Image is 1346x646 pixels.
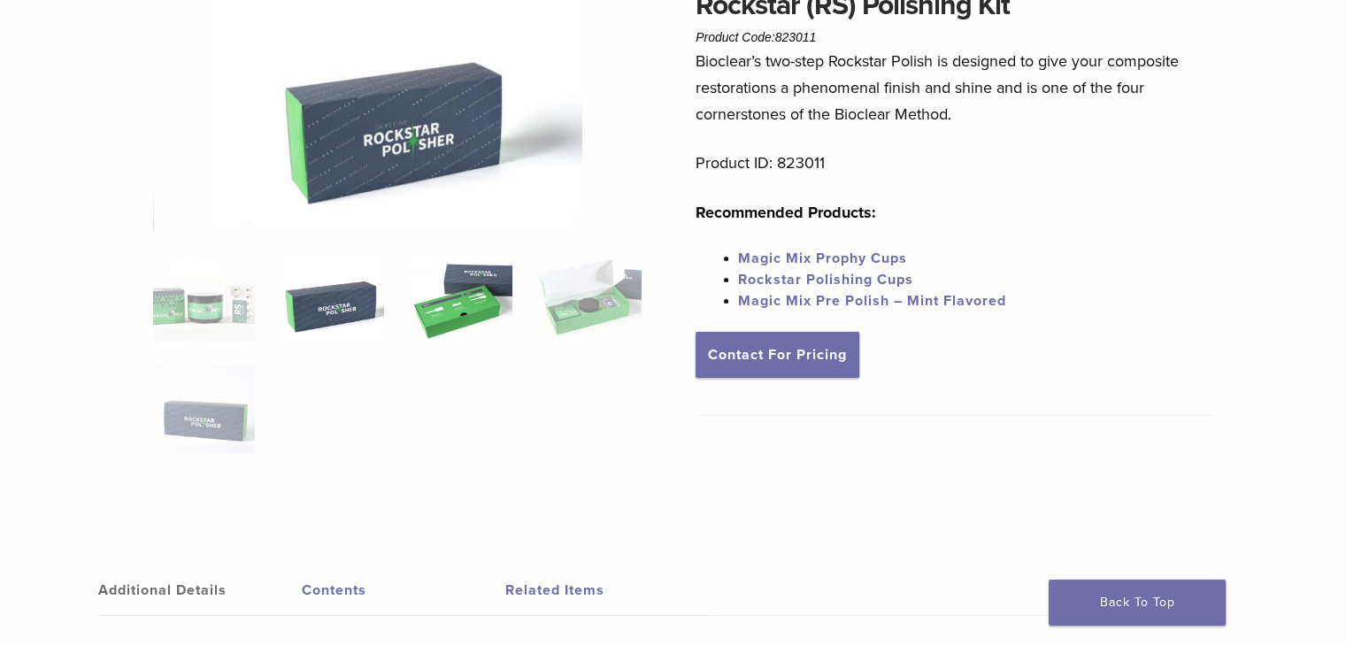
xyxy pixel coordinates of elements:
a: Additional Details [98,565,302,615]
img: Rockstar (RS) Polishing Kit - Image 2 [281,253,383,342]
a: Contact For Pricing [696,332,859,378]
img: DSC_6582-copy-324x324.jpg [153,253,255,342]
img: Rockstar (RS) Polishing Kit - Image 3 [411,253,512,342]
span: 823011 [775,30,817,44]
p: Product ID: 823011 [696,150,1216,176]
a: Back To Top [1049,580,1226,626]
a: Magic Mix Prophy Cups [738,250,907,267]
a: Rockstar Polishing Cups [738,271,913,288]
img: Rockstar (RS) Polishing Kit - Image 5 [153,365,255,453]
a: Contents [302,565,505,615]
img: Rockstar (RS) Polishing Kit - Image 4 [539,253,641,342]
a: Related Items [505,565,709,615]
a: Magic Mix Pre Polish – Mint Flavored [738,292,1006,310]
strong: Recommended Products: [696,203,876,222]
p: Bioclear’s two-step Rockstar Polish is designed to give your composite restorations a phenomenal ... [696,48,1216,127]
span: Product Code: [696,30,816,44]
